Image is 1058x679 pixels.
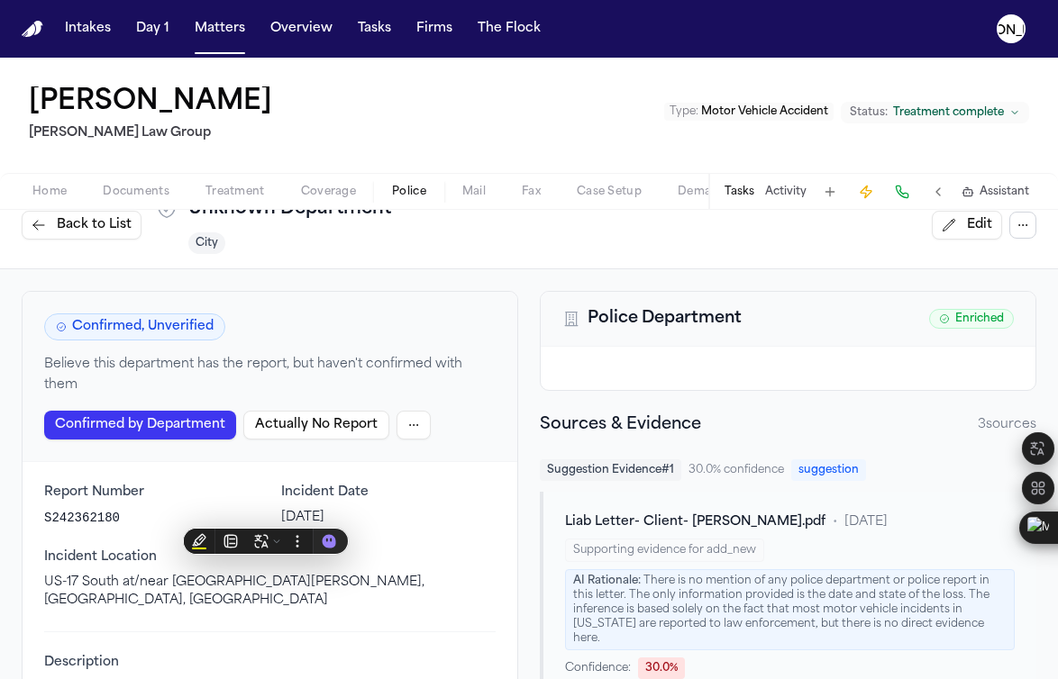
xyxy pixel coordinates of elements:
[664,103,834,121] button: Edit Type: Motor Vehicle Accident
[462,185,486,199] span: Mail
[243,411,389,439] button: Actually No Report
[565,569,1015,650] div: There is no mention of any police department or police report in this letter. The only informatio...
[565,661,631,675] span: Confidence:
[32,185,67,199] span: Home
[962,185,1029,199] button: Assistant
[701,106,828,117] span: Motor Vehicle Accident
[670,106,698,117] span: Type :
[22,21,43,38] img: Finch Logo
[470,13,548,45] button: The Flock
[978,416,1036,434] span: 3 source s
[22,21,43,38] a: Home
[791,459,866,481] span: suggestion
[44,484,260,502] span: Report Number
[980,185,1029,199] span: Assistant
[103,185,169,199] span: Documents
[844,513,888,531] span: [DATE]
[522,185,541,199] span: Fax
[44,574,496,610] p: US-17 South at/near [GEOGRAPHIC_DATA][PERSON_NAME], [GEOGRAPHIC_DATA], [GEOGRAPHIC_DATA]
[409,13,460,45] button: Firms
[58,13,118,45] button: Intakes
[263,13,340,45] button: Overview
[725,185,754,199] button: Tasks
[44,355,496,396] p: Believe this department has the report, but haven't confirmed with them
[29,122,279,144] h2: [PERSON_NAME] Law Group
[44,509,260,527] p: S242362180
[932,211,1002,240] button: Edit
[841,102,1029,123] button: Change status from Treatment complete
[893,105,1004,120] span: Treatment complete
[44,548,496,566] span: Incident Location
[929,309,1014,329] span: Enriched
[129,13,177,45] button: Day 1
[301,185,356,199] span: Coverage
[678,185,726,199] span: Demand
[850,105,888,120] span: Status:
[833,513,837,531] span: •
[281,484,497,502] span: Incident Date
[392,185,426,199] span: Police
[853,179,879,204] button: Create Immediate Task
[44,654,496,672] span: Description
[588,306,742,331] h2: Police Department
[187,13,252,45] button: Matters
[689,463,784,477] span: 30.0 % confidence
[638,657,685,679] div: 30.0 %
[765,185,807,199] button: Activity
[565,513,825,531] span: Liab Letter- Client- [PERSON_NAME].pdf
[565,539,764,562] div: Supporting evidence for add_new
[573,575,641,586] span: AI Rationale:
[44,411,236,439] button: Confirmed by Department
[351,13,398,45] button: Tasks
[577,185,642,199] span: Case Setup
[540,412,701,438] h2: Sources & Evidence
[22,211,141,240] button: Back to List
[188,232,225,254] span: City
[29,86,272,119] button: Edit matter name
[817,179,843,204] button: Add Task
[281,509,497,527] p: [DATE]
[29,86,272,119] h1: [PERSON_NAME]
[57,216,132,234] span: Back to List
[967,216,992,234] span: Edit
[889,179,915,204] button: Make a Call
[205,185,265,199] span: Treatment
[540,459,681,481] span: Suggestion Evidence # 1
[44,313,225,340] span: Confirmed, Unverified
